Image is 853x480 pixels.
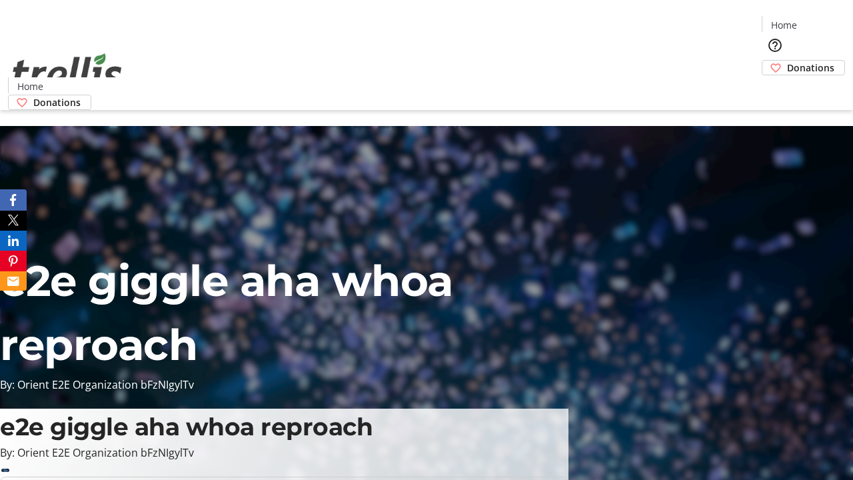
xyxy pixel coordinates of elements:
[762,75,788,102] button: Cart
[762,32,788,59] button: Help
[9,79,51,93] a: Home
[762,18,805,32] a: Home
[8,95,91,110] a: Donations
[771,18,797,32] span: Home
[762,60,845,75] a: Donations
[33,95,81,109] span: Donations
[8,39,127,105] img: Orient E2E Organization bFzNIgylTv's Logo
[17,79,43,93] span: Home
[787,61,834,75] span: Donations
